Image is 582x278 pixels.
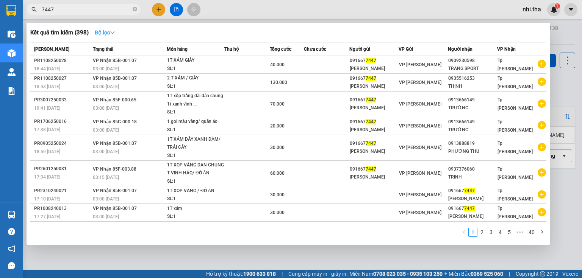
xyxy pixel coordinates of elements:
[448,165,497,173] div: 0937376060
[498,76,533,89] span: Tp [PERSON_NAME]
[468,228,477,237] li: 1
[496,228,505,237] li: 4
[538,99,546,108] span: plus-circle
[350,165,398,173] div: 091667
[167,152,224,160] div: SL: 1
[350,96,398,104] div: 091667
[110,30,115,35] span: down
[167,92,224,108] div: 1T xốp trắng dài dán chung 1t xanh vĩnh ...
[93,188,137,193] span: VP Nhận 85B-001.07
[538,190,546,199] span: plus-circle
[448,140,497,148] div: 0913888819
[34,205,91,213] div: PR1008240013
[167,65,224,73] div: SL: 1
[448,82,497,90] div: THỊNH
[270,101,285,107] span: 70.000
[498,97,533,111] span: Tp [PERSON_NAME]
[498,166,533,180] span: Tp [PERSON_NAME]
[350,140,398,148] div: 091667
[448,213,497,221] div: [PERSON_NAME]
[399,145,441,150] span: VP [PERSON_NAME]
[93,119,137,124] span: VP Nhận 85G-000.18
[448,57,497,65] div: 0909230598
[270,145,285,150] span: 30.000
[34,66,60,71] span: 18:44 [DATE]
[93,84,119,89] span: 03:00 [DATE]
[399,210,441,215] span: VP [PERSON_NAME]
[448,148,497,155] div: PHƯƠNG THU
[167,187,224,195] div: 1T XOP VÀNG / ĐỒ ĂN
[366,97,376,103] span: 7447
[93,47,113,52] span: Trạng thái
[42,5,131,14] input: Tìm tên, số ĐT hoặc mã đơn
[93,166,136,172] span: VP Nhận 85F-003.88
[538,168,546,177] span: plus-circle
[34,118,91,126] div: PR1706250016
[496,228,504,236] a: 4
[350,173,398,181] div: [PERSON_NAME]
[34,187,91,195] div: PR2310240021
[6,5,16,16] img: logo-vxr
[497,47,516,52] span: VP Nhận
[8,262,15,269] span: message
[448,126,497,134] div: TRƯỜNG
[538,78,546,86] span: plus-circle
[167,126,224,134] div: SL: 1
[167,108,224,116] div: SL: 1
[448,195,497,203] div: [PERSON_NAME]
[448,205,497,213] div: 091667
[448,173,497,181] div: TRINH
[8,30,16,38] img: warehouse-icon
[505,228,513,236] a: 5
[448,118,497,126] div: 0913666149
[448,65,497,73] div: TRANG SPORT
[366,141,376,146] span: 7447
[399,62,441,67] span: VP [PERSON_NAME]
[350,75,398,82] div: 091667
[448,104,497,112] div: TRƯỜNG
[167,205,224,213] div: 1T xám
[93,175,119,180] span: 03:15 [DATE]
[304,47,326,52] span: Chưa cước
[93,214,119,219] span: 03:00 [DATE]
[93,66,119,71] span: 03:00 [DATE]
[30,29,89,37] h3: Kết quả tìm kiếm ( 398 )
[93,106,119,111] span: 03:00 [DATE]
[477,228,487,237] li: 2
[448,187,497,195] div: 091667
[469,228,477,236] a: 1
[498,58,533,71] span: Tp [PERSON_NAME]
[366,76,376,81] span: 7447
[270,210,285,215] span: 30.000
[8,68,16,76] img: warehouse-icon
[93,149,119,154] span: 03:00 [DATE]
[350,148,398,155] div: [PERSON_NAME]
[167,213,224,221] div: SL: 1
[350,126,398,134] div: [PERSON_NAME]
[464,206,475,211] span: 7447
[167,56,224,65] div: 1T XÁM GIÀY
[498,119,533,133] span: Tp [PERSON_NAME]
[350,104,398,112] div: [PERSON_NAME]
[537,228,546,237] button: right
[448,47,472,52] span: Người nhận
[167,74,224,82] div: 2 T XÁM / GIÀY
[93,206,137,211] span: VP Nhận 85B-001.07
[8,211,16,219] img: warehouse-icon
[538,121,546,129] span: plus-circle
[538,208,546,216] span: plus-circle
[31,7,37,12] span: search
[34,106,60,111] span: 19:41 [DATE]
[34,96,91,104] div: PR3007250033
[448,96,497,104] div: 0913666149
[270,192,285,197] span: 30.000
[270,80,287,85] span: 130.000
[270,47,291,52] span: Tổng cước
[459,228,468,237] button: left
[526,228,537,236] a: 40
[505,228,514,237] li: 5
[34,57,91,65] div: PR1108250028
[350,57,398,65] div: 091667
[270,62,285,67] span: 40.000
[478,228,486,236] a: 2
